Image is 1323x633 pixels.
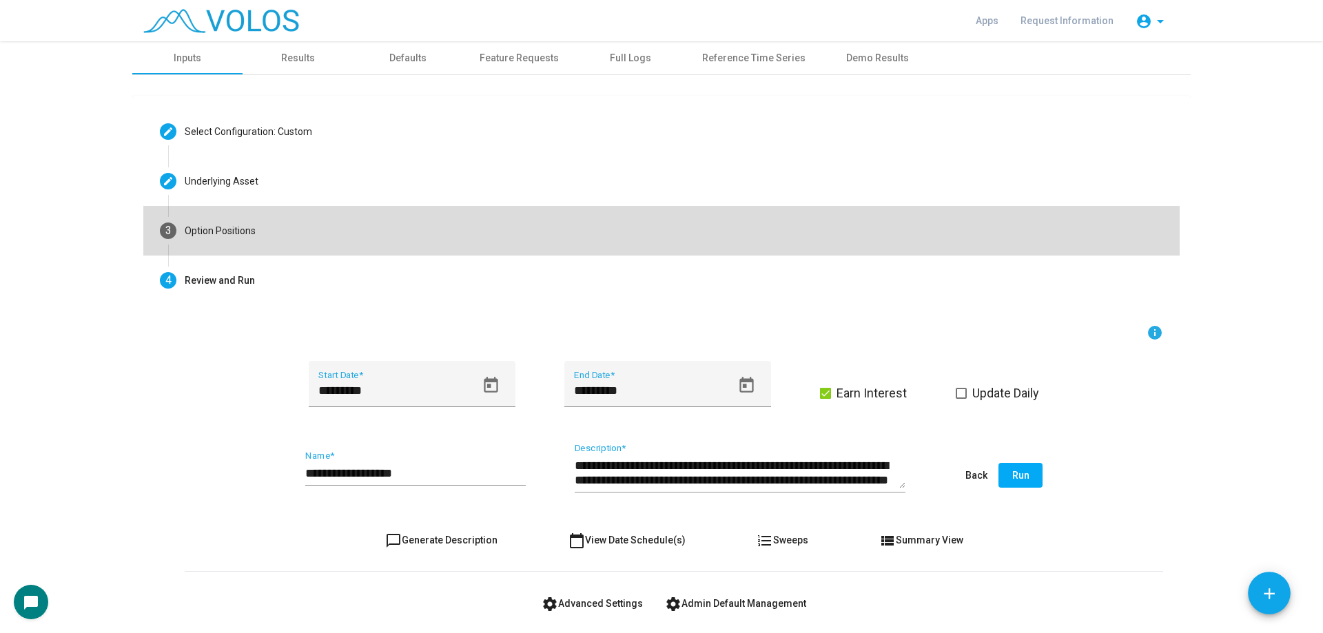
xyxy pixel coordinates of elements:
[174,51,201,65] div: Inputs
[542,598,643,609] span: Advanced Settings
[1136,13,1152,30] mat-icon: account_circle
[1012,470,1029,481] span: Run
[665,596,681,612] mat-icon: settings
[568,535,686,546] span: View Date Schedule(s)
[702,51,806,65] div: Reference Time Series
[185,174,258,189] div: Underlying Asset
[1009,8,1125,33] a: Request Information
[185,273,255,288] div: Review and Run
[568,532,585,549] mat-icon: calendar_today
[1248,572,1291,614] button: Add icon
[385,535,498,546] span: Generate Description
[846,51,909,65] div: Demo Results
[374,528,509,552] button: Generate Description
[837,385,907,402] span: Earn Interest
[1147,324,1163,341] mat-icon: info
[281,51,315,65] div: Results
[557,528,697,552] button: View Date Schedule(s)
[757,532,773,549] mat-icon: format_list_numbered
[654,591,817,616] button: Admin Default Management
[976,15,998,26] span: Apps
[542,596,558,612] mat-icon: settings
[879,532,896,549] mat-icon: view_list
[879,535,963,546] span: Summary View
[531,591,654,616] button: Advanced Settings
[163,176,174,187] mat-icon: create
[163,126,174,137] mat-icon: create
[1260,585,1278,603] mat-icon: add
[998,463,1043,488] button: Run
[480,51,559,65] div: Feature Requests
[954,463,998,488] button: Back
[165,224,172,237] span: 3
[1021,15,1114,26] span: Request Information
[746,528,819,552] button: Sweeps
[389,51,427,65] div: Defaults
[23,594,39,611] mat-icon: chat_bubble
[1152,13,1169,30] mat-icon: arrow_drop_down
[868,528,974,552] button: Summary View
[972,385,1039,402] span: Update Daily
[185,224,256,238] div: Option Positions
[665,598,806,609] span: Admin Default Management
[475,370,506,401] button: Open calendar
[965,470,987,481] span: Back
[610,51,651,65] div: Full Logs
[731,370,762,401] button: Open calendar
[185,125,312,139] div: Select Configuration: Custom
[757,535,808,546] span: Sweeps
[165,273,172,287] span: 4
[965,8,1009,33] a: Apps
[385,532,402,549] mat-icon: chat_bubble_outline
